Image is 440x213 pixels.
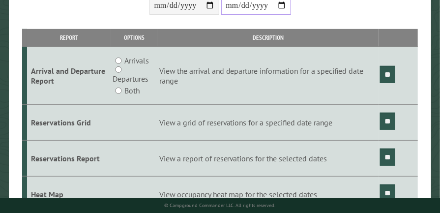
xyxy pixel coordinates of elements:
label: Both [124,85,140,96]
td: View a grid of reservations for a specified date range [157,105,379,141]
td: Reservations Grid [27,105,111,141]
td: View occupancy heat map for the selected dates [157,176,379,212]
th: Options [111,29,157,46]
td: Reservations Report [27,140,111,176]
th: Description [157,29,379,46]
td: Arrival and Departure Report [27,47,111,105]
td: View a report of reservations for the selected dates [157,140,379,176]
label: Departures [113,73,148,85]
th: Report [27,29,111,46]
small: © Campground Commander LLC. All rights reserved. [165,202,276,209]
label: Arrivals [124,55,149,66]
td: View the arrival and departure information for a specified date range [157,47,379,105]
td: Heat Map [27,176,111,212]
